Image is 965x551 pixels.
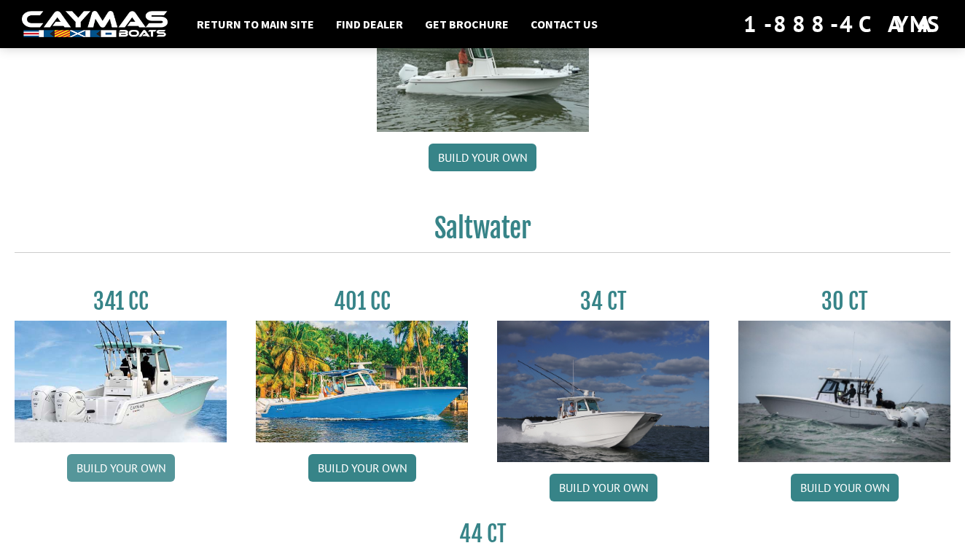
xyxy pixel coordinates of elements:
[15,288,227,315] h3: 341 CC
[738,288,950,315] h3: 30 CT
[377,520,589,547] h3: 44 CT
[22,11,168,38] img: white-logo-c9c8dbefe5ff5ceceb0f0178aa75bf4bb51f6bca0971e226c86eb53dfe498488.png
[67,454,175,482] a: Build your own
[329,15,410,34] a: Find Dealer
[523,15,605,34] a: Contact Us
[738,321,950,462] img: 30_CT_photo_shoot_for_caymas_connect.jpg
[418,15,516,34] a: Get Brochure
[497,321,709,462] img: Caymas_34_CT_pic_1.jpg
[190,15,321,34] a: Return to main site
[256,288,468,315] h3: 401 CC
[15,212,950,253] h2: Saltwater
[308,454,416,482] a: Build your own
[256,321,468,443] img: 401CC_thumb.pg.jpg
[15,321,227,443] img: 341CC-thumbjpg.jpg
[429,144,536,171] a: Build your own
[550,474,657,501] a: Build your own
[791,474,899,501] a: Build your own
[743,8,943,40] div: 1-888-4CAYMAS
[497,288,709,315] h3: 34 CT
